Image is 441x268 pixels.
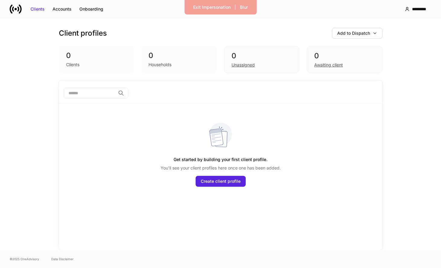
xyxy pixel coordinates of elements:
h3: Client profiles [59,28,107,38]
div: Households [149,62,171,68]
div: Clients [66,62,79,68]
div: 0Awaiting client [307,46,382,73]
button: Add to Dispatch [332,28,382,39]
div: Add to Dispatch [337,30,370,36]
button: Onboarding [75,4,107,14]
div: 0 [314,51,375,61]
div: Awaiting client [314,62,343,68]
button: Blur [236,2,252,12]
button: Accounts [49,4,75,14]
div: 0 [66,51,127,60]
div: Clients [30,6,45,12]
a: Data Disclaimer [51,257,74,261]
div: Onboarding [79,6,103,12]
div: Accounts [53,6,72,12]
button: Create client profile [196,176,246,187]
p: You'll see your client profiles here once one has been added. [161,165,281,171]
button: Clients [27,4,49,14]
div: Unassigned [232,62,255,68]
div: 0 [149,51,209,60]
h5: Get started by building your first client profile. [174,154,267,165]
button: Exit Impersonation [189,2,235,12]
span: © 2025 OneAdvisory [10,257,39,261]
div: Exit Impersonation [193,4,231,10]
div: Create client profile [201,178,241,184]
div: 0 [232,51,292,61]
div: 0Unassigned [224,46,299,73]
div: Blur [240,4,248,10]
